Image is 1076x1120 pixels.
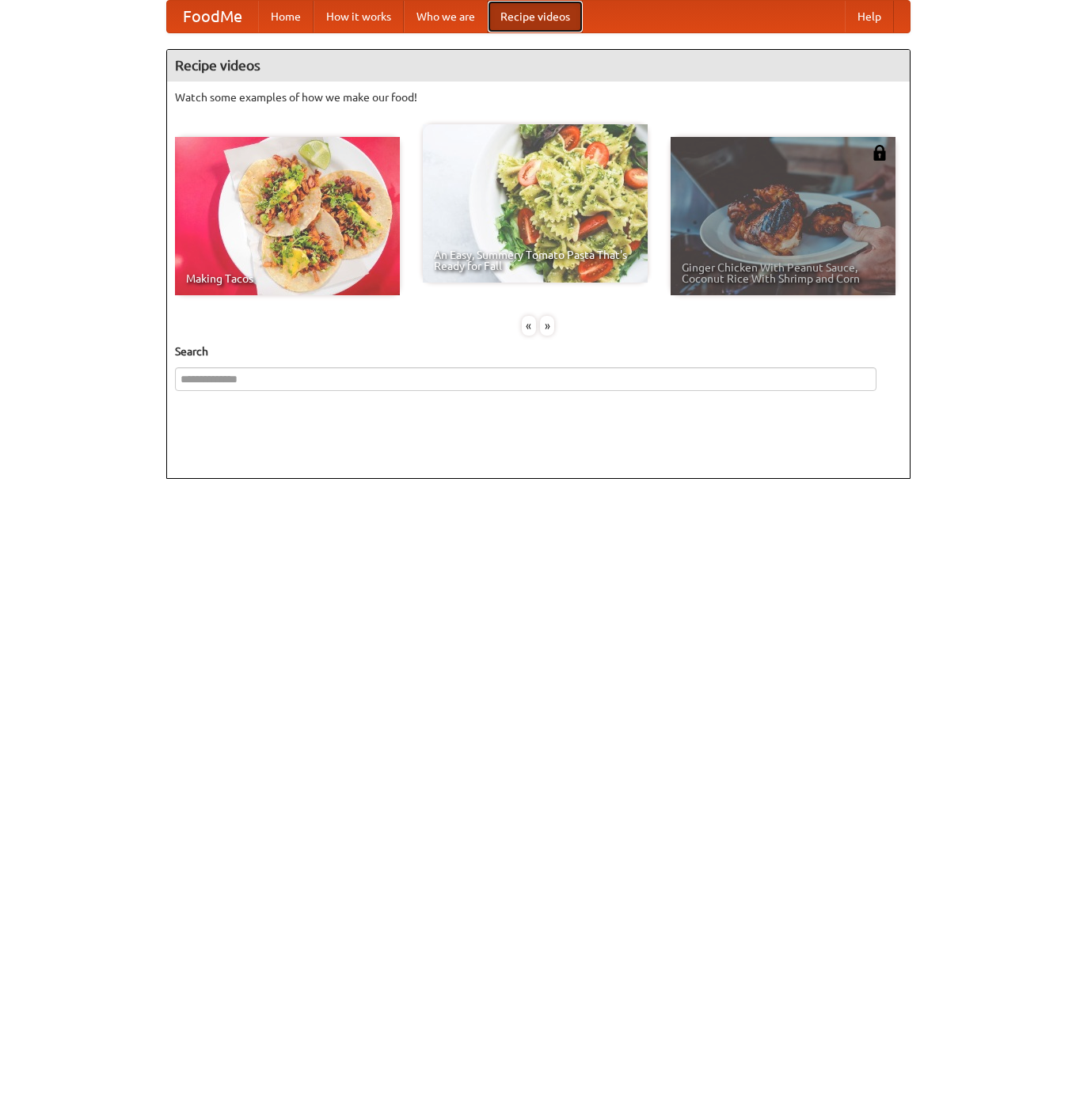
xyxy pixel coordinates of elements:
a: Who we are [404,1,488,32]
a: How it works [314,1,404,32]
div: « [522,316,536,336]
a: FoodMe [167,1,258,32]
h4: Recipe videos [167,50,910,82]
h5: Search [175,344,902,359]
a: An Easy, Summery Tomato Pasta That's Ready for Fall [423,124,648,283]
span: Making Tacos [186,273,389,284]
a: Home [258,1,314,32]
a: Making Tacos [175,137,400,295]
span: An Easy, Summery Tomato Pasta That's Ready for Fall [434,249,637,271]
a: Help [845,1,894,32]
div: » [540,316,554,336]
a: Recipe videos [488,1,583,32]
img: 483408.png [872,145,888,161]
p: Watch some examples of how we make our food! [175,89,902,105]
